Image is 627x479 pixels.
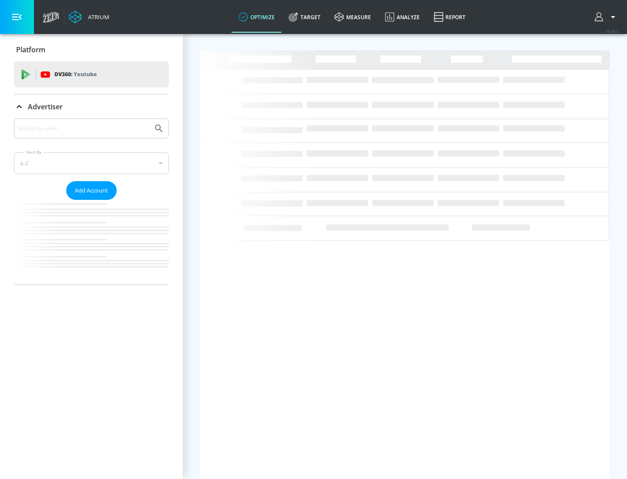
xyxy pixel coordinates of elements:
button: Add Account [66,181,117,200]
span: v 4.25.2 [606,29,618,34]
div: A-Z [14,152,169,174]
a: measure [327,1,378,33]
div: Advertiser [14,118,169,284]
p: Platform [16,45,45,54]
div: Platform [14,37,169,62]
label: Sort By [25,149,44,155]
p: DV360: [54,70,97,79]
a: optimize [232,1,282,33]
a: Analyze [378,1,427,33]
div: DV360: Youtube [14,61,169,88]
a: Atrium [69,10,109,24]
p: Advertiser [28,102,63,111]
div: Advertiser [14,94,169,119]
a: Target [282,1,327,33]
nav: list of Advertiser [14,200,169,284]
div: Atrium [84,13,109,21]
p: Youtube [74,70,97,79]
span: Add Account [75,186,108,196]
a: Report [427,1,472,33]
input: Search by name [17,123,149,134]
